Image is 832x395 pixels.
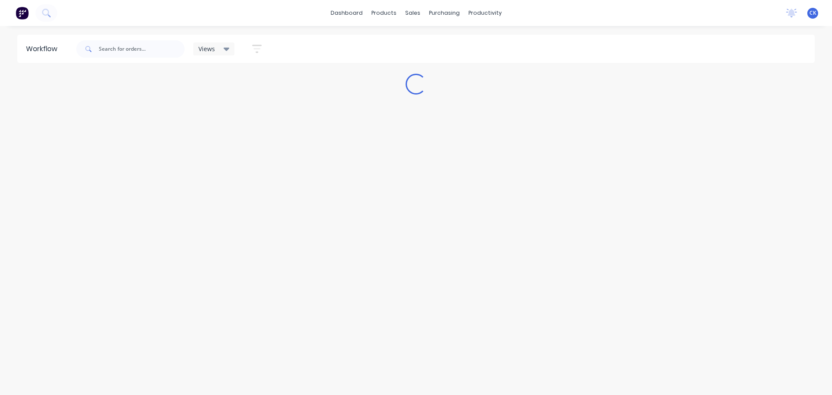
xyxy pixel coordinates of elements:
[99,40,185,58] input: Search for orders...
[425,7,464,20] div: purchasing
[401,7,425,20] div: sales
[198,44,215,53] span: Views
[326,7,367,20] a: dashboard
[464,7,506,20] div: productivity
[809,9,816,17] span: CK
[367,7,401,20] div: products
[26,44,62,54] div: Workflow
[16,7,29,20] img: Factory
